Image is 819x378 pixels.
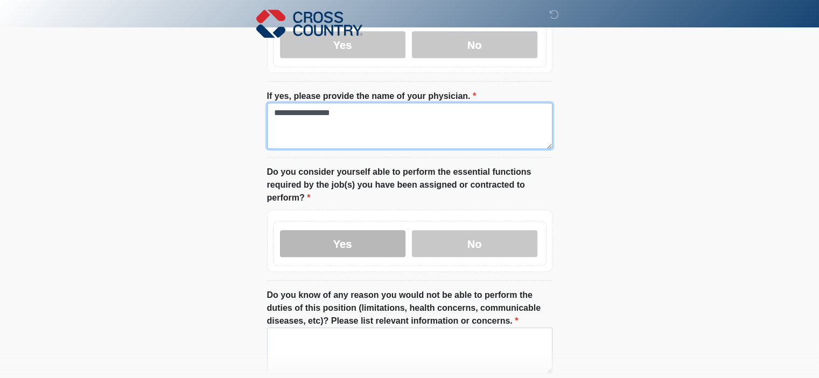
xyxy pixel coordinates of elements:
[412,230,537,257] label: No
[267,166,552,204] label: Do you consider yourself able to perform the essential functions required by the job(s) you have ...
[256,8,363,39] img: Cross Country Logo
[267,90,477,103] label: If yes, please provide the name of your physician.
[280,230,405,257] label: Yes
[267,289,552,327] label: Do you know of any reason you would not be able to perform the duties of this position (limitatio...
